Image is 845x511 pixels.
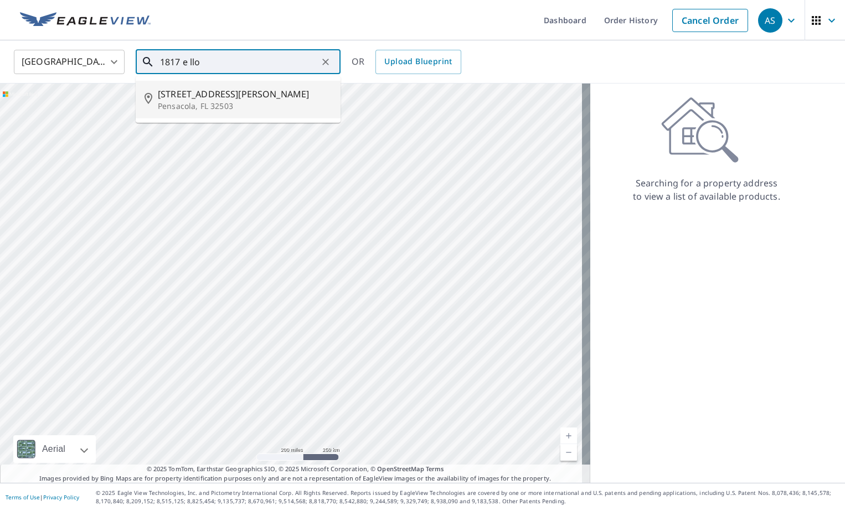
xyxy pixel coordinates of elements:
a: Privacy Policy [43,493,79,501]
a: Current Level 5, Zoom In [560,427,577,444]
a: Upload Blueprint [375,50,461,74]
img: EV Logo [20,12,151,29]
a: OpenStreetMap [377,465,424,473]
div: AS [758,8,782,33]
a: Current Level 5, Zoom Out [560,444,577,461]
input: Search by address or latitude-longitude [160,46,318,77]
p: Pensacola, FL 32503 [158,101,332,112]
div: OR [352,50,461,74]
p: © 2025 Eagle View Technologies, Inc. and Pictometry International Corp. All Rights Reserved. Repo... [96,489,839,505]
p: Searching for a property address to view a list of available products. [632,176,781,203]
span: Upload Blueprint [384,55,452,69]
div: Aerial [39,435,69,463]
div: Aerial [13,435,96,463]
p: | [6,494,79,500]
a: Terms of Use [6,493,40,501]
span: © 2025 TomTom, Earthstar Geographics SIO, © 2025 Microsoft Corporation, © [147,465,444,474]
div: [GEOGRAPHIC_DATA] [14,46,125,77]
a: Terms [426,465,444,473]
button: Clear [318,54,333,70]
a: Cancel Order [672,9,748,32]
span: [STREET_ADDRESS][PERSON_NAME] [158,87,332,101]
